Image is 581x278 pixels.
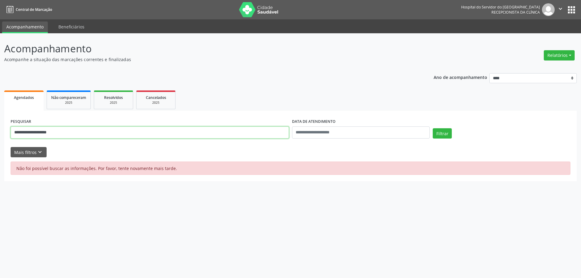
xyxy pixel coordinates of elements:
[11,147,47,158] button: Mais filtroskeyboard_arrow_down
[98,100,129,105] div: 2025
[37,149,43,155] i: keyboard_arrow_down
[555,3,566,16] button: 
[544,50,575,61] button: Relatórios
[292,117,336,126] label: DATA DE ATENDIMENTO
[434,73,487,81] p: Ano de acompanhamento
[2,21,48,33] a: Acompanhamento
[141,100,171,105] div: 2025
[433,128,452,139] button: Filtrar
[146,95,166,100] span: Cancelados
[11,162,570,175] div: Não foi possível buscar as informações. Por favor, tente novamente mais tarde.
[557,5,564,12] i: 
[51,95,86,100] span: Não compareceram
[104,95,123,100] span: Resolvidos
[4,56,405,63] p: Acompanhe a situação das marcações correntes e finalizadas
[54,21,89,32] a: Beneficiários
[14,95,34,100] span: Agendados
[491,10,540,15] span: Recepcionista da clínica
[16,7,52,12] span: Central de Marcação
[566,5,577,15] button: apps
[4,41,405,56] p: Acompanhamento
[4,5,52,15] a: Central de Marcação
[542,3,555,16] img: img
[11,117,31,126] label: PESQUISAR
[461,5,540,10] div: Hospital do Servidor do [GEOGRAPHIC_DATA]
[51,100,86,105] div: 2025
